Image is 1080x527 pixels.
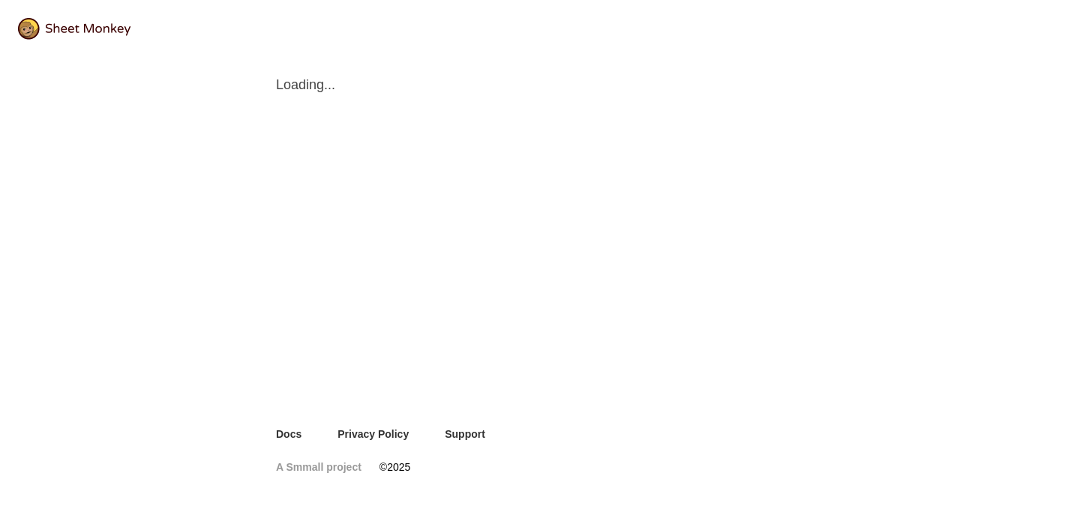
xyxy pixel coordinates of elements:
[18,18,130,40] img: logo@2x.png
[276,460,361,475] a: A Smmall project
[445,427,485,442] a: Support
[379,460,410,475] span: © 2025
[337,427,409,442] a: Privacy Policy
[276,76,804,94] span: Loading...
[276,427,301,442] a: Docs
